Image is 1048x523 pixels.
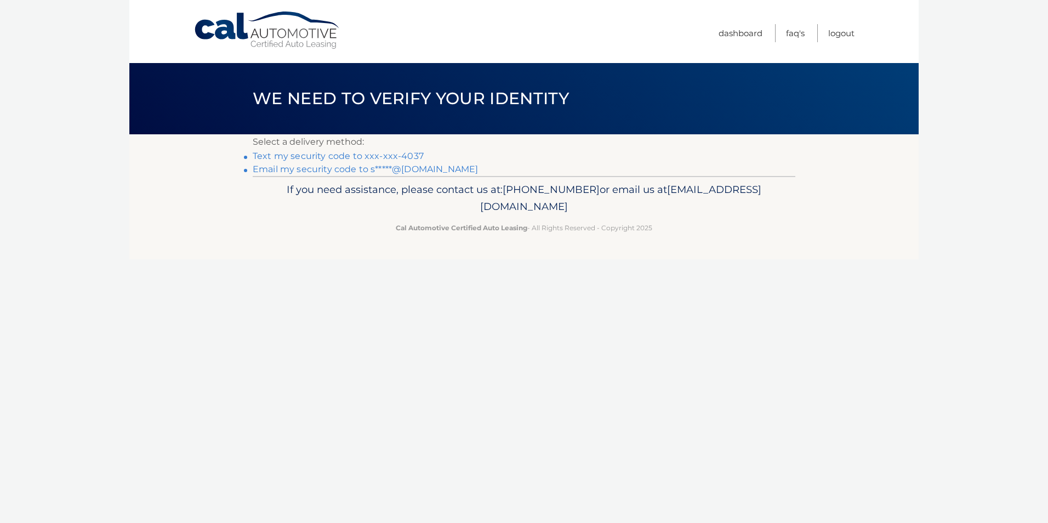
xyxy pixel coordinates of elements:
[396,224,527,232] strong: Cal Automotive Certified Auto Leasing
[193,11,341,50] a: Cal Automotive
[253,151,424,161] a: Text my security code to xxx-xxx-4037
[828,24,855,42] a: Logout
[503,183,600,196] span: [PHONE_NUMBER]
[253,164,478,174] a: Email my security code to s*****@[DOMAIN_NAME]
[253,88,569,109] span: We need to verify your identity
[253,134,795,150] p: Select a delivery method:
[719,24,762,42] a: Dashboard
[786,24,805,42] a: FAQ's
[260,222,788,234] p: - All Rights Reserved - Copyright 2025
[260,181,788,216] p: If you need assistance, please contact us at: or email us at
